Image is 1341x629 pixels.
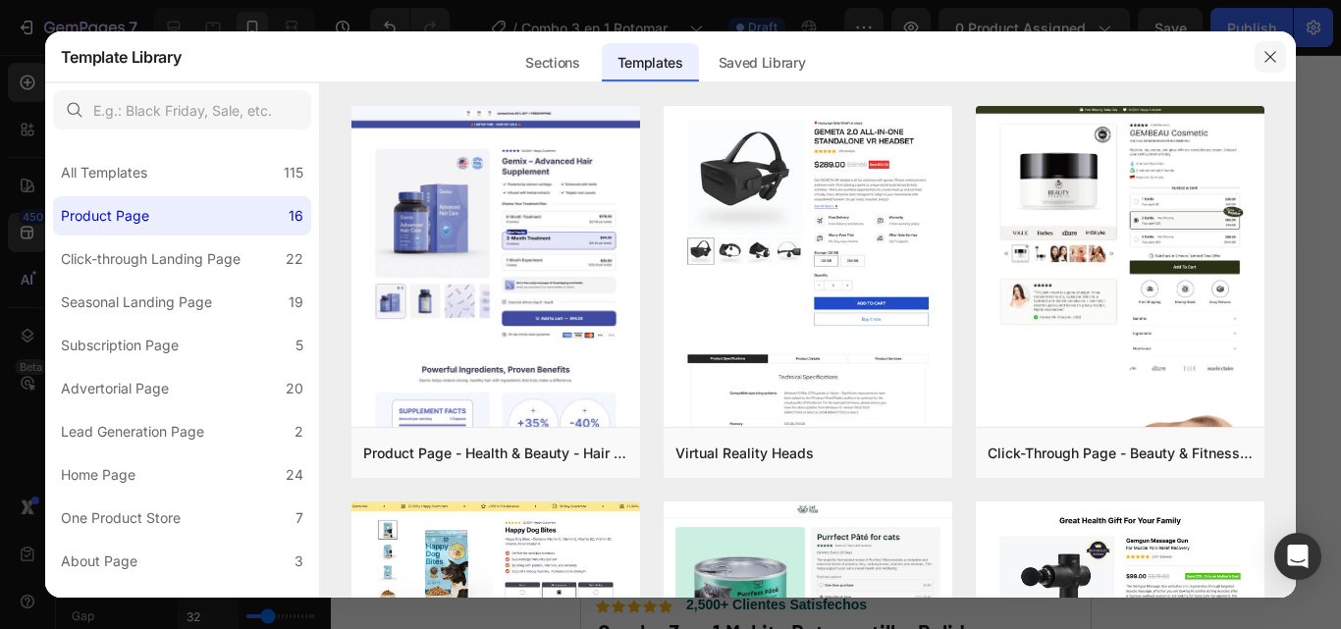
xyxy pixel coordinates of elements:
[602,43,699,82] div: Templates
[130,38,188,56] div: Section 1
[61,290,212,314] div: Seasonal Landing Page
[295,334,303,357] div: 5
[295,420,303,444] div: 2
[289,204,303,228] div: 16
[61,506,181,530] div: One Product Store
[284,161,303,184] div: 115
[61,204,149,228] div: Product Page
[988,442,1253,465] div: Click-Through Page - Beauty & Fitness - Cosmetic
[286,377,303,400] div: 20
[61,593,133,616] div: FAQs Page
[1274,533,1321,580] div: Open Intercom Messenger
[297,593,303,616] div: 1
[362,35,449,59] button: AI Content
[61,334,179,357] div: Subscription Page
[703,43,822,82] div: Saved Library
[510,43,595,82] div: Sections
[61,31,182,82] h2: Template Library
[286,247,303,271] div: 22
[53,90,311,130] input: E.g.: Black Friday, Sale, etc.
[61,161,147,184] div: All Templates
[675,442,814,465] div: Virtual Reality Heads
[295,506,303,530] div: 7
[289,290,303,314] div: 19
[61,247,241,271] div: Click-through Landing Page
[61,377,169,400] div: Advertorial Page
[61,550,137,573] div: About Page
[295,550,303,573] div: 3
[61,463,135,487] div: Home Page
[286,463,303,487] div: 24
[363,442,628,465] div: Product Page - Health & Beauty - Hair Supplement
[105,542,286,557] strong: 2,500+ Clientes Satisfechos
[61,420,204,444] div: Lead Generation Page
[224,38,349,56] p: Create Theme Section
[15,561,495,626] h1: Combo 3 en 1 Makita Rotomartillo, Pulidora y Taladro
